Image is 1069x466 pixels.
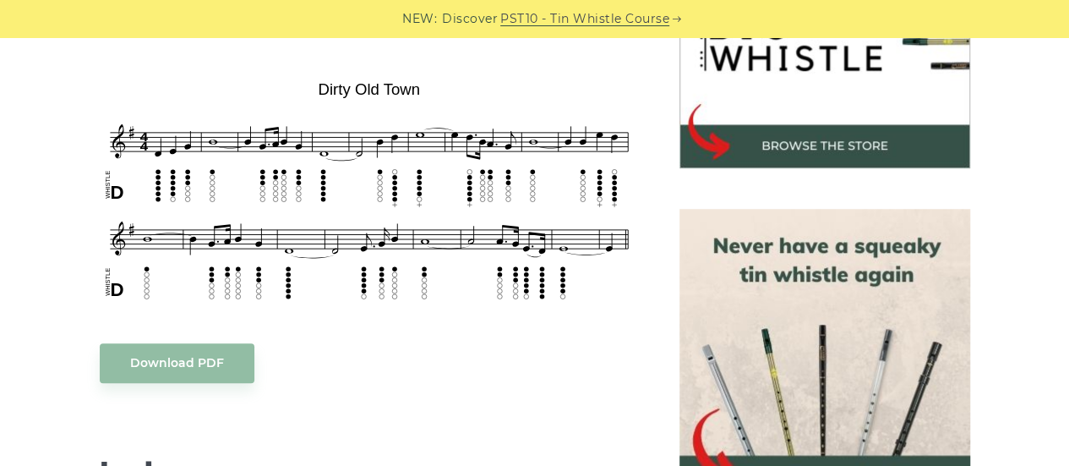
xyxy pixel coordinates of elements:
[100,74,639,309] img: Dirty Old Town Tin Whistle Tab & Sheet Music
[500,9,669,29] a: PST10 - Tin Whistle Course
[442,9,498,29] span: Discover
[402,9,437,29] span: NEW:
[100,343,254,383] a: Download PDF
